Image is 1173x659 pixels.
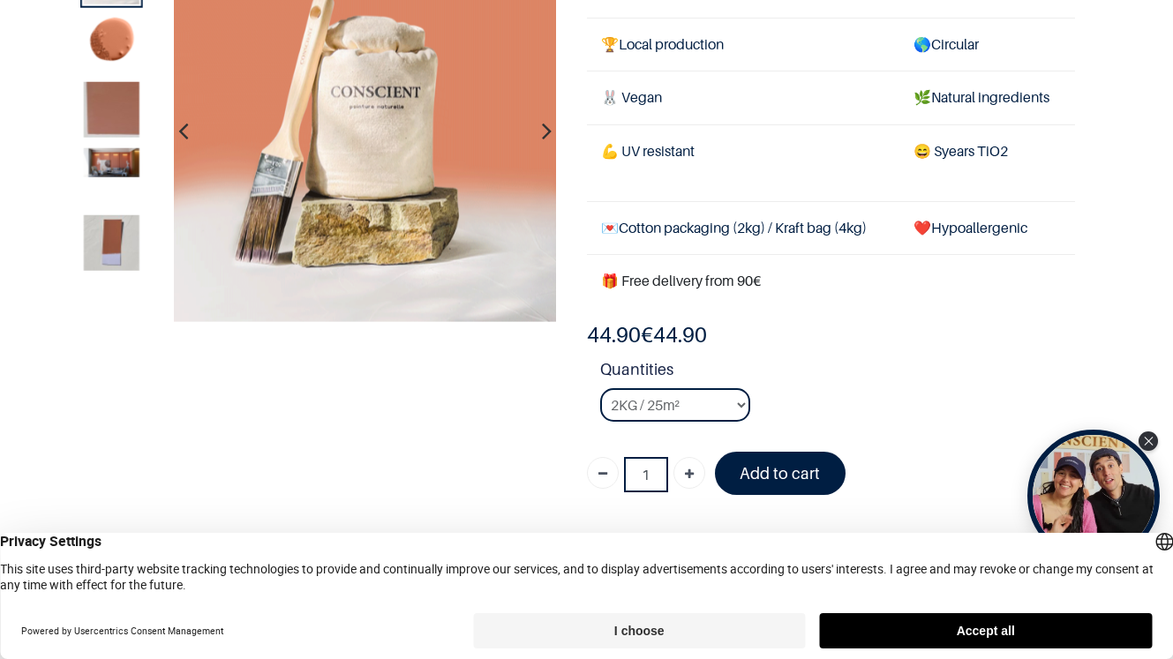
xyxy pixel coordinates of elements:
[601,88,662,106] font: 🐰 Vegan
[914,219,1027,236] font: ❤️Hypoallergenic
[83,148,139,177] img: Product image
[587,457,619,489] a: DELETE
[15,15,68,68] button: Open chat widget
[600,360,673,378] font: Quantities
[673,457,705,489] a: Add
[587,322,641,348] font: 44.90
[619,35,724,53] font: Local production
[619,219,867,236] font: Cotton packaging (2kg) / Kraft bag (4kg)
[914,142,942,160] font: 😄 S
[601,219,619,236] font: 💌
[601,272,761,289] font: 🎁 Free delivery from 90€
[1027,430,1160,562] div: Tolstoy bubble widget
[83,214,139,270] img: Product image
[83,81,139,137] img: Product image
[601,142,695,160] font: 💪 UV resistant
[83,15,139,71] img: Product image
[914,35,931,53] font: 🌎
[914,88,931,106] font: 🌿
[1027,430,1160,562] div: Open Tolstoy
[641,322,653,348] font: €
[931,35,979,53] font: Circular
[653,322,707,348] span: 44.90
[1139,431,1158,451] div: Close Tolstoy widget
[740,464,820,483] font: Add to cart
[1027,430,1160,562] div: Open Tolstoy widget
[942,142,1008,160] font: years TiO2
[601,35,619,53] font: 🏆
[931,88,1049,106] font: Natural ingredients
[715,452,846,495] a: Add to cart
